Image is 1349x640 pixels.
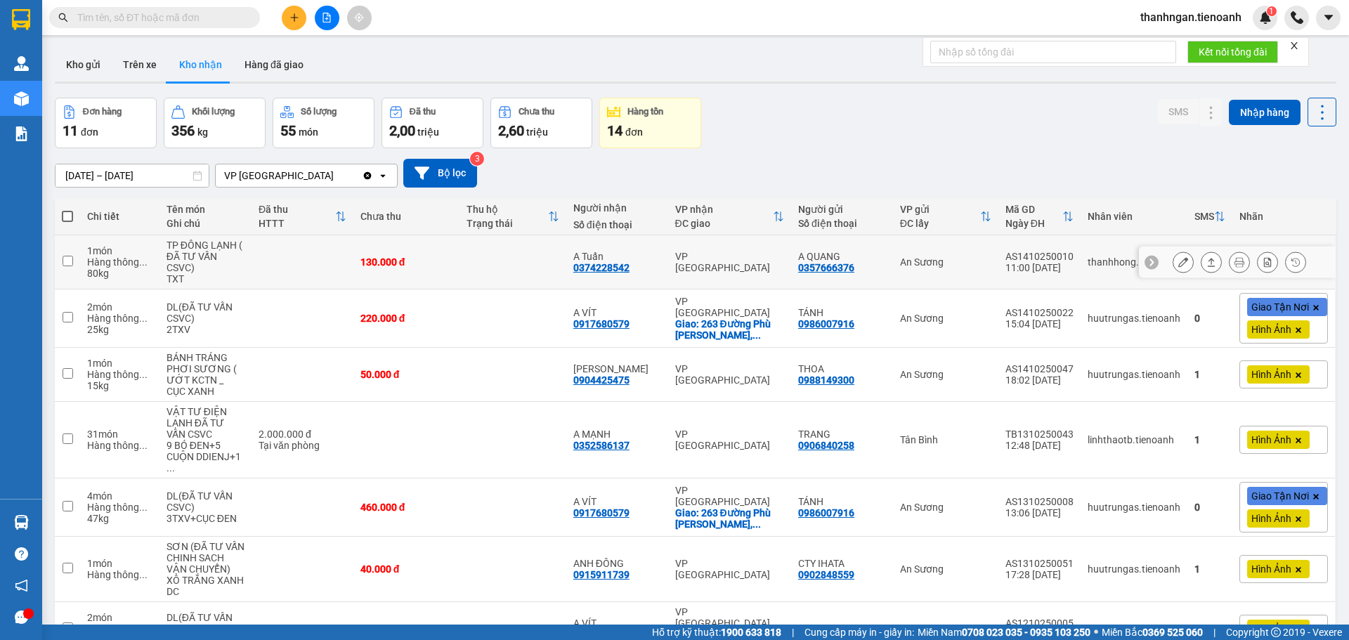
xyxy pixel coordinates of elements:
button: Kho gửi [55,48,112,81]
div: BÁNH TRÁNG PHƠI SƯƠNG ( ƯỚT KCTN _ [167,352,245,386]
div: An Sương [900,502,991,513]
div: DL(ĐÃ TƯ VẤN CSVC) [167,301,245,324]
div: Chi tiết [87,211,152,222]
div: SMS [1194,211,1214,222]
button: plus [282,6,306,30]
div: 2TXV [167,324,245,335]
button: caret-down [1316,6,1341,30]
input: Select a date range. [56,164,209,187]
span: ... [139,369,148,380]
div: TXT [167,273,245,285]
div: VP [GEOGRAPHIC_DATA] [675,485,784,507]
span: 55 [280,122,296,139]
th: Toggle SortBy [668,198,791,235]
div: huutrungas.tienoanh [1088,369,1180,380]
div: An Sương [900,369,991,380]
strong: 1900 633 818 [721,627,781,638]
div: 1 [1194,563,1225,575]
div: Chưa thu [360,211,453,222]
div: Giao: 263 Đường Phù Đổng Thiên Vương, Phường 8, Đà Lạt, Lâm Đồng [675,318,784,341]
button: Khối lượng356kg [164,98,266,148]
div: VP [GEOGRAPHIC_DATA] [675,558,784,580]
div: Hàng thông thường [87,256,152,268]
button: Trên xe [112,48,168,81]
span: 1 [1269,6,1274,16]
span: Hình Ảnh [1251,433,1291,446]
div: 15:04 [DATE] [1005,318,1074,329]
th: Toggle SortBy [998,198,1081,235]
div: 2 món [87,301,152,313]
button: Chưa thu2,60 triệu [490,98,592,148]
div: 260.000 đ [360,623,453,634]
div: A QUANG [798,251,886,262]
div: 0 [1194,623,1225,634]
div: 2 món [87,612,152,623]
div: Người nhận [573,202,661,214]
div: 4 món [87,490,152,502]
div: Nhân viên [1088,211,1180,222]
span: 356 [171,122,195,139]
div: HTTT [259,218,335,229]
button: Hàng tồn14đơn [599,98,701,148]
button: SMS [1157,99,1199,124]
div: Hàng thông thường [87,502,152,513]
th: Toggle SortBy [1187,198,1232,235]
span: Cung cấp máy in - giấy in: [804,625,914,640]
div: thanhhong.tienoanh [1088,623,1180,634]
div: huutrungas.tienoanh [1088,502,1180,513]
span: | [792,625,794,640]
span: thanhngan.tienoanh [1129,8,1253,26]
div: ĐC giao [675,218,773,229]
div: An Sương [900,563,991,575]
div: AS1410250022 [1005,307,1074,318]
div: VP [GEOGRAPHIC_DATA] [675,363,784,386]
img: phone-icon [1291,11,1303,24]
span: 14 [607,122,623,139]
div: VP [GEOGRAPHIC_DATA] [675,429,784,451]
span: ⚪️ [1094,629,1098,635]
div: Giao hàng [1201,252,1222,273]
div: huutrungas.tienoanh [1088,563,1180,575]
div: Đã thu [410,107,436,117]
span: ... [139,623,148,634]
div: 1 [1194,434,1225,445]
img: solution-icon [14,126,29,141]
button: aim [347,6,372,30]
sup: 3 [470,152,484,166]
div: Mã GD [1005,204,1062,215]
div: Nhãn [1239,211,1328,222]
span: Kết nối tổng đài [1199,44,1267,60]
div: DL(ĐÃ TƯ VẤN CSVC) [167,490,245,513]
div: An Sương [900,313,991,324]
span: kg [197,126,208,138]
span: plus [289,13,299,22]
div: 0 [1194,502,1225,513]
svg: Clear value [362,170,373,181]
div: VP nhận [675,204,773,215]
button: file-add [315,6,339,30]
button: Kết nối tổng đài [1187,41,1278,63]
span: 2,60 [498,122,524,139]
div: 0988149300 [798,374,854,386]
div: 17:28 [DATE] [1005,569,1074,580]
span: ... [752,329,761,341]
div: 130.000 đ [360,256,453,268]
th: Toggle SortBy [460,198,566,235]
span: ... [167,462,175,474]
span: ... [139,256,148,268]
div: DL(ĐÃ TƯ VẤN CSVC) [167,612,245,634]
img: warehouse-icon [14,56,29,71]
strong: 0708 023 035 - 0935 103 250 [962,627,1090,638]
div: Hàng thông thường [87,569,152,580]
div: 220.000 đ [360,313,453,324]
span: Hình Ảnh [1251,563,1291,575]
div: 1 món [87,358,152,369]
div: 0986007916 [798,507,854,518]
div: An Sương [900,623,991,634]
div: Ghi chú [167,218,245,229]
div: Số lượng [301,107,337,117]
span: notification [15,579,28,592]
input: Tìm tên, số ĐT hoặc mã đơn [77,10,243,25]
div: Người gửi [798,204,886,215]
div: Ngày ĐH [1005,218,1062,229]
